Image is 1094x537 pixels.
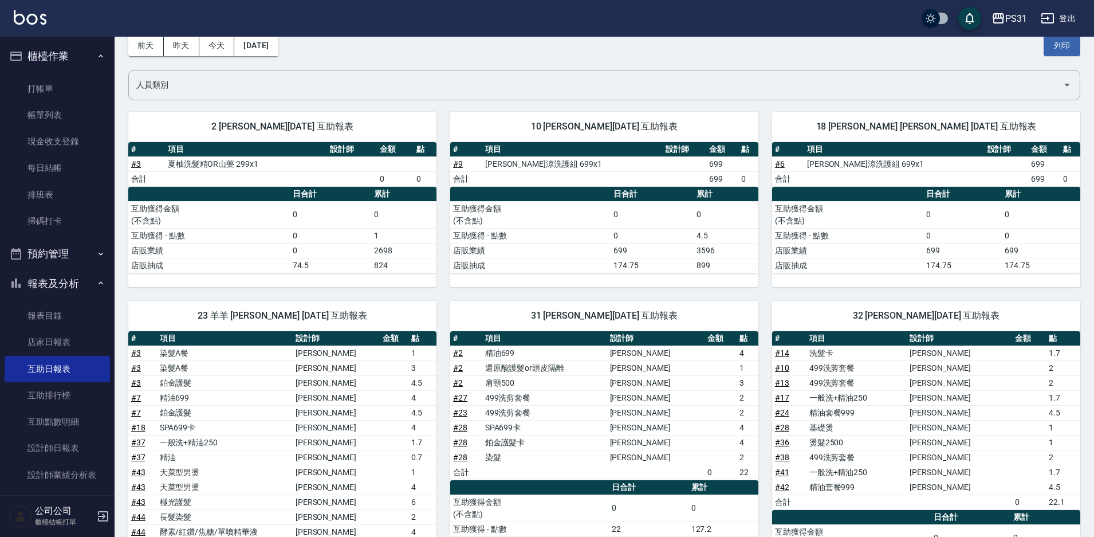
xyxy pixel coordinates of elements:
th: 金額 [380,331,408,346]
td: 染髮A餐 [157,360,293,375]
td: 1 [1046,435,1080,450]
th: # [450,331,482,346]
th: 累計 [688,480,758,495]
td: [PERSON_NAME]涼洗護組 699x1 [804,156,985,171]
td: 899 [694,258,758,273]
td: 74.5 [290,258,371,273]
span: 2 [PERSON_NAME][DATE] 互助報表 [142,121,423,132]
td: 699 [923,243,1002,258]
td: [PERSON_NAME] [293,375,380,390]
td: 0 [377,171,414,186]
a: 互助排行榜 [5,382,110,409]
td: 1 [371,228,436,243]
td: 4.5 [694,228,758,243]
a: 設計師日報表 [5,435,110,461]
a: #44 [131,527,145,536]
span: 10 [PERSON_NAME][DATE] 互助報表 [464,121,745,132]
button: 昨天 [164,35,199,56]
td: 1.7 [1046,346,1080,360]
th: 點 [738,142,758,157]
a: 互助點數明細 [5,409,110,435]
th: 金額 [377,142,414,157]
th: 金額 [705,331,737,346]
td: 0 [609,495,688,522]
th: 點 [1060,142,1080,157]
a: #7 [131,408,141,417]
td: [PERSON_NAME] [607,390,705,405]
table: a dense table [772,187,1080,273]
table: a dense table [128,187,436,273]
td: 1.7 [408,435,436,450]
td: 合計 [128,171,165,186]
td: 0 [923,201,1002,228]
td: 精油699 [482,346,607,360]
td: [PERSON_NAME] [293,509,380,524]
th: 設計師 [985,142,1028,157]
td: 499洗剪套餐 [806,450,907,465]
td: 0 [738,171,758,186]
td: [PERSON_NAME] [607,360,705,375]
a: #17 [775,393,789,402]
td: 2 [408,509,436,524]
th: 設計師 [293,331,380,346]
a: #28 [775,423,789,432]
td: [PERSON_NAME] [907,346,1012,360]
td: 一般洗+精油250 [806,390,907,405]
th: # [450,142,482,157]
td: 店販抽成 [128,258,290,273]
td: 夏柚洗髮精OR山藥 299x1 [165,156,327,171]
button: 前天 [128,35,164,56]
td: 0 [694,201,758,228]
td: 洗髮卡 [806,346,907,360]
a: #44 [131,512,145,522]
a: #9 [453,159,463,168]
td: 精油 [157,450,293,465]
a: #13 [775,378,789,387]
th: # [128,142,165,157]
td: 4.5 [408,405,436,420]
td: 鉑金護髮 [157,405,293,420]
td: 2 [737,405,758,420]
a: #41 [775,468,789,477]
td: 互助獲得金額 (不含點) [772,201,923,228]
td: 合計 [450,171,482,186]
span: 23 羊羊 [PERSON_NAME] [DATE] 互助報表 [142,310,423,322]
td: 499洗剪套餐 [806,375,907,390]
td: [PERSON_NAME] [607,405,705,420]
td: 1.7 [1046,390,1080,405]
td: 1.7 [1046,465,1080,480]
td: 一般洗+精油250 [806,465,907,480]
a: #18 [131,423,145,432]
td: SPA699卡 [482,420,607,435]
th: 累計 [1002,187,1080,202]
a: 打帳單 [5,76,110,102]
td: 2698 [371,243,436,258]
a: #28 [453,438,467,447]
td: 4.5 [1046,405,1080,420]
td: 1 [408,346,436,360]
th: 日合計 [931,510,1010,525]
td: [PERSON_NAME] [907,450,1012,465]
td: 互助獲得 - 點數 [450,228,611,243]
img: Logo [14,10,46,25]
td: 174.75 [611,258,694,273]
td: 4 [408,480,436,495]
th: 累計 [371,187,436,202]
td: 天菜型男燙 [157,465,293,480]
a: #37 [131,438,145,447]
a: 排班表 [5,182,110,208]
th: # [772,142,804,157]
a: #3 [131,159,141,168]
th: 金額 [1028,142,1060,157]
td: 互助獲得 - 點數 [772,228,923,243]
th: 日合計 [609,480,688,495]
td: [PERSON_NAME] [293,405,380,420]
td: 4 [408,390,436,405]
td: 還原酸護髮or頭皮隔離 [482,360,607,375]
td: 0 [1060,171,1080,186]
td: [PERSON_NAME] [607,450,705,465]
a: 現金收支登錄 [5,128,110,155]
button: 櫃檯作業 [5,41,110,71]
td: [PERSON_NAME] [607,375,705,390]
td: 4.5 [408,375,436,390]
